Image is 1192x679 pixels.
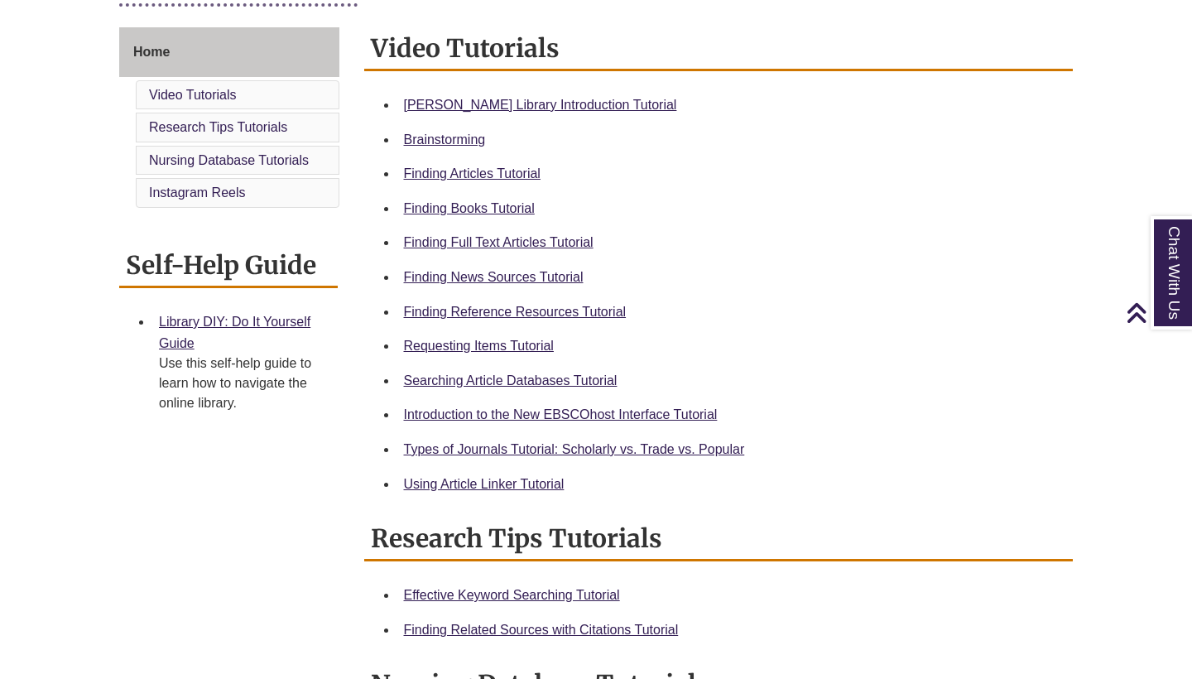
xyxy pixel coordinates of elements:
[159,354,324,413] div: Use this self-help guide to learn how to navigate the online library.
[404,166,541,181] a: Finding Articles Tutorial
[404,407,718,421] a: Introduction to the New EBSCOhost Interface Tutorial
[159,315,310,350] a: Library DIY: Do It Yourself Guide
[364,518,1074,561] h2: Research Tips Tutorials
[133,45,170,59] span: Home
[149,153,309,167] a: Nursing Database Tutorials
[404,270,584,284] a: Finding News Sources Tutorial
[404,623,679,637] a: Finding Related Sources with Citations Tutorial
[149,88,237,102] a: Video Tutorials
[404,201,535,215] a: Finding Books Tutorial
[404,98,677,112] a: [PERSON_NAME] Library Introduction Tutorial
[404,442,745,456] a: Types of Journals Tutorial: Scholarly vs. Trade vs. Popular
[364,27,1074,71] h2: Video Tutorials
[149,120,287,134] a: Research Tips Tutorials
[404,305,627,319] a: Finding Reference Resources Tutorial
[1126,301,1188,324] a: Back to Top
[404,588,620,602] a: Effective Keyword Searching Tutorial
[404,339,554,353] a: Requesting Items Tutorial
[119,244,338,288] h2: Self-Help Guide
[404,373,618,388] a: Searching Article Databases Tutorial
[119,27,339,77] a: Home
[119,27,339,211] div: Guide Page Menu
[404,235,594,249] a: Finding Full Text Articles Tutorial
[404,132,486,147] a: Brainstorming
[404,477,565,491] a: Using Article Linker Tutorial
[149,185,246,200] a: Instagram Reels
